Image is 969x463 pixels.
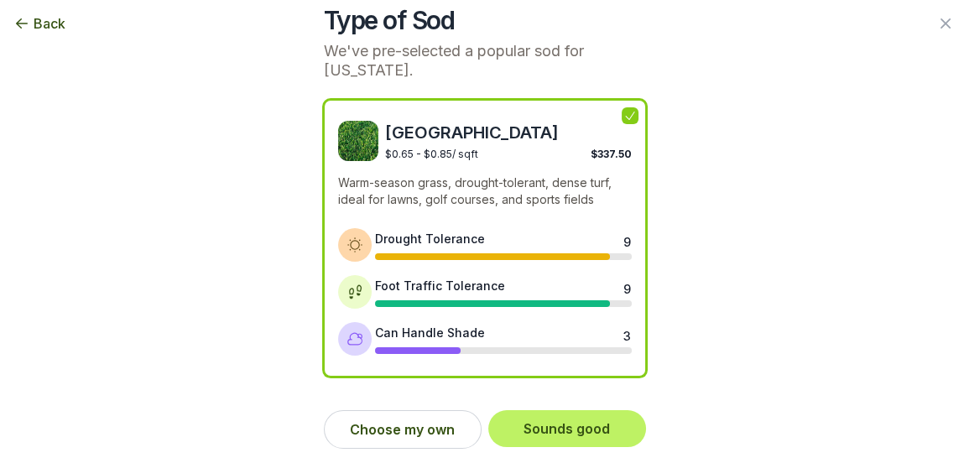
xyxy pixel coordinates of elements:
img: Foot traffic tolerance icon [346,284,363,300]
span: $337.50 [591,148,632,160]
span: $0.65 - $0.85 / sqft [385,148,478,160]
img: Drought tolerance icon [346,237,363,253]
button: Back [13,13,65,34]
img: Shade tolerance icon [346,330,363,347]
p: Warm-season grass, drought-tolerant, dense turf, ideal for lawns, golf courses, and sports fields [338,174,632,208]
span: [GEOGRAPHIC_DATA] [385,121,632,144]
div: 9 [623,233,630,247]
button: Choose my own [324,410,482,449]
div: 3 [623,327,630,341]
img: Bermuda sod image [338,121,378,161]
div: Can Handle Shade [375,324,485,341]
button: Sounds good [488,410,646,447]
div: Drought Tolerance [375,230,485,247]
div: 9 [623,280,630,294]
div: Foot Traffic Tolerance [375,277,505,294]
span: Back [34,13,65,34]
p: We've pre-selected a popular sod for [US_STATE]. [324,42,646,80]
